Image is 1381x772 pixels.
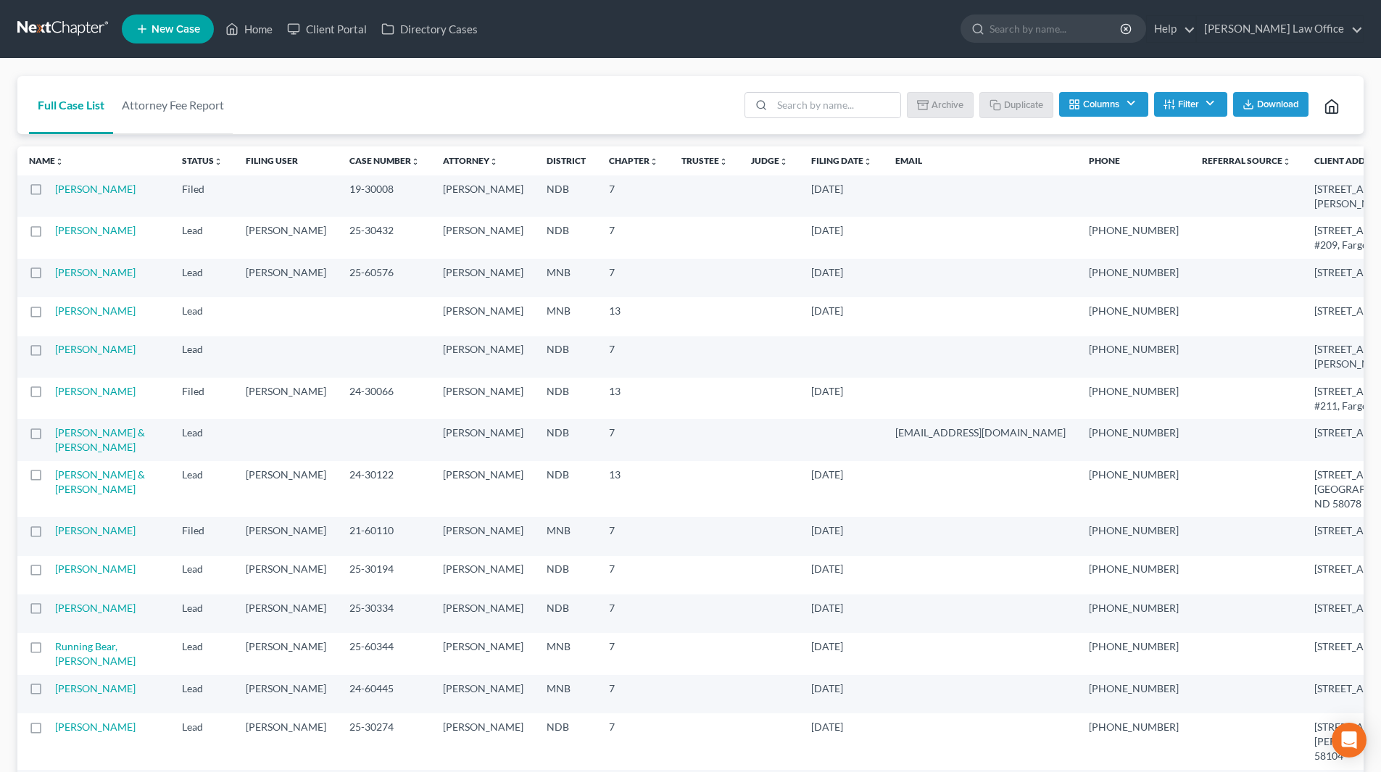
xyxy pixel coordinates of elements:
td: [DATE] [800,517,884,555]
td: 7 [597,556,670,594]
td: NDB [535,175,597,217]
pre: [PHONE_NUMBER] [1089,384,1179,399]
pre: [PHONE_NUMBER] [1089,223,1179,238]
td: [PERSON_NAME] [431,594,535,633]
td: 7 [597,336,670,378]
pre: [PHONE_NUMBER] [1089,265,1179,280]
pre: [PHONE_NUMBER] [1089,304,1179,318]
td: Lead [170,675,234,713]
pre: [EMAIL_ADDRESS][DOMAIN_NAME] [895,426,1066,440]
span: Download [1257,99,1299,110]
td: Lead [170,594,234,633]
td: [PERSON_NAME] [431,259,535,297]
td: Lead [170,633,234,674]
td: Lead [170,297,234,336]
a: Judgeunfold_more [751,155,788,166]
td: 13 [597,297,670,336]
a: Running Bear, [PERSON_NAME] [55,640,136,667]
a: [PERSON_NAME] Law Office [1197,16,1363,42]
td: [PERSON_NAME] [234,594,338,633]
td: 24-30122 [338,461,431,517]
td: MNB [535,675,597,713]
td: [PERSON_NAME] [234,556,338,594]
td: [DATE] [800,633,884,674]
td: NDB [535,336,597,378]
td: Filed [170,517,234,555]
div: Open Intercom Messenger [1332,723,1367,758]
pre: [PHONE_NUMBER] [1089,601,1179,615]
a: Filing Dateunfold_more [811,155,872,166]
td: NDB [535,378,597,419]
td: Lead [170,713,234,769]
i: unfold_more [650,157,658,166]
td: [DATE] [800,378,884,419]
td: Lead [170,556,234,594]
td: [DATE] [800,297,884,336]
button: Download [1233,92,1309,117]
a: Chapterunfold_more [609,155,658,166]
a: Help [1147,16,1195,42]
td: NDB [535,713,597,769]
td: [DATE] [800,461,884,517]
a: Nameunfold_more [29,155,64,166]
td: 13 [597,378,670,419]
td: [DATE] [800,675,884,713]
td: 7 [597,217,670,258]
input: Search by name... [990,15,1122,42]
pre: [PHONE_NUMBER] [1089,639,1179,654]
td: MNB [535,259,597,297]
a: Trusteeunfold_more [681,155,728,166]
a: Statusunfold_more [182,155,223,166]
td: [PERSON_NAME] [234,378,338,419]
td: [PERSON_NAME] [431,713,535,769]
td: [PERSON_NAME] [431,175,535,217]
th: Email [884,146,1077,175]
pre: [PHONE_NUMBER] [1089,523,1179,538]
pre: [PHONE_NUMBER] [1089,468,1179,482]
td: [PERSON_NAME] [234,461,338,517]
td: [PERSON_NAME] [234,517,338,555]
a: [PERSON_NAME] & [PERSON_NAME] [55,426,145,453]
td: Filed [170,378,234,419]
a: Directory Cases [374,16,485,42]
td: [PERSON_NAME] [431,336,535,378]
button: Filter [1154,92,1227,117]
td: 25-60344 [338,633,431,674]
td: [PERSON_NAME] [234,217,338,258]
td: 25-30432 [338,217,431,258]
td: 7 [597,259,670,297]
td: 7 [597,594,670,633]
td: 7 [597,633,670,674]
i: unfold_more [779,157,788,166]
td: 24-60445 [338,675,431,713]
a: [PERSON_NAME] [55,183,136,195]
i: unfold_more [411,157,420,166]
th: District [535,146,597,175]
td: 25-30274 [338,713,431,769]
td: [DATE] [800,259,884,297]
td: NDB [535,217,597,258]
td: 7 [597,175,670,217]
td: [PERSON_NAME] [431,297,535,336]
td: [PERSON_NAME] [431,378,535,419]
td: 19-30008 [338,175,431,217]
td: Lead [170,217,234,258]
td: Lead [170,336,234,378]
td: NDB [535,556,597,594]
a: [PERSON_NAME] [55,343,136,355]
td: [PERSON_NAME] [431,461,535,517]
span: New Case [152,24,200,35]
td: [DATE] [800,175,884,217]
td: Lead [170,419,234,460]
td: Filed [170,175,234,217]
pre: [PHONE_NUMBER] [1089,562,1179,576]
td: 25-60576 [338,259,431,297]
td: 7 [597,517,670,555]
td: [PERSON_NAME] [431,633,535,674]
td: 25-30194 [338,556,431,594]
td: [DATE] [800,556,884,594]
a: [PERSON_NAME] [55,563,136,575]
td: 7 [597,675,670,713]
td: Lead [170,461,234,517]
td: [PERSON_NAME] [431,517,535,555]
